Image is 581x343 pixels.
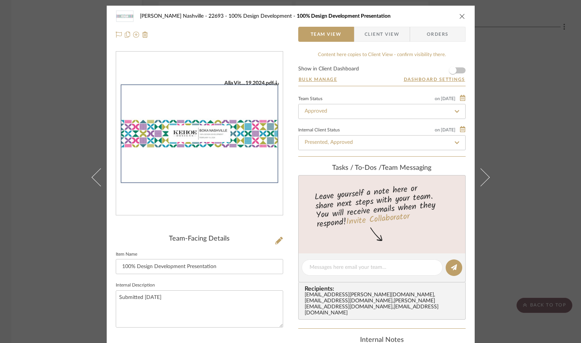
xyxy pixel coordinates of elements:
[435,128,440,132] span: on
[365,27,399,42] span: Client View
[142,32,148,38] img: Remove from project
[311,27,342,42] span: Team View
[459,13,466,20] button: close
[297,14,391,19] span: 100% Design Development Presentation
[419,27,457,42] span: Orders
[298,164,466,172] div: team Messaging
[116,80,283,188] img: 2745c59e-85cc-4c96-a18c-7c753b8772f8_436x436.jpg
[116,253,137,256] label: Item Name
[298,51,466,59] div: Content here copies to Client View - confirm visibility there.
[298,135,466,150] input: Type to Search…
[298,76,338,83] button: Bulk Manage
[305,292,462,316] div: [EMAIL_ADDRESS][PERSON_NAME][DOMAIN_NAME] , [EMAIL_ADDRESS][DOMAIN_NAME] , [PERSON_NAME][EMAIL_AD...
[298,97,322,101] div: Team Status
[332,165,382,171] span: Tasks / To-Dos /
[435,96,440,101] span: on
[440,96,456,101] span: [DATE]
[440,127,456,133] span: [DATE]
[345,210,410,229] a: Invite Collaborator
[298,104,466,119] input: Type to Search…
[140,14,228,19] span: [PERSON_NAME] Nashville - 22693
[403,76,466,83] button: Dashboard Settings
[116,259,283,274] input: Enter Item Name
[116,284,155,287] label: Internal Description
[297,180,466,231] div: Leave yourself a note here or share next steps with your team. You will receive emails when they ...
[116,80,283,188] div: 0
[298,128,340,132] div: Internal Client Status
[228,14,297,19] span: 100% Design Development
[224,80,279,87] div: Alla Vit....19.2024.pdf
[116,235,283,243] div: Team-Facing Details
[116,9,134,24] img: 2745c59e-85cc-4c96-a18c-7c753b8772f8_48x40.jpg
[305,285,462,292] span: Recipients:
